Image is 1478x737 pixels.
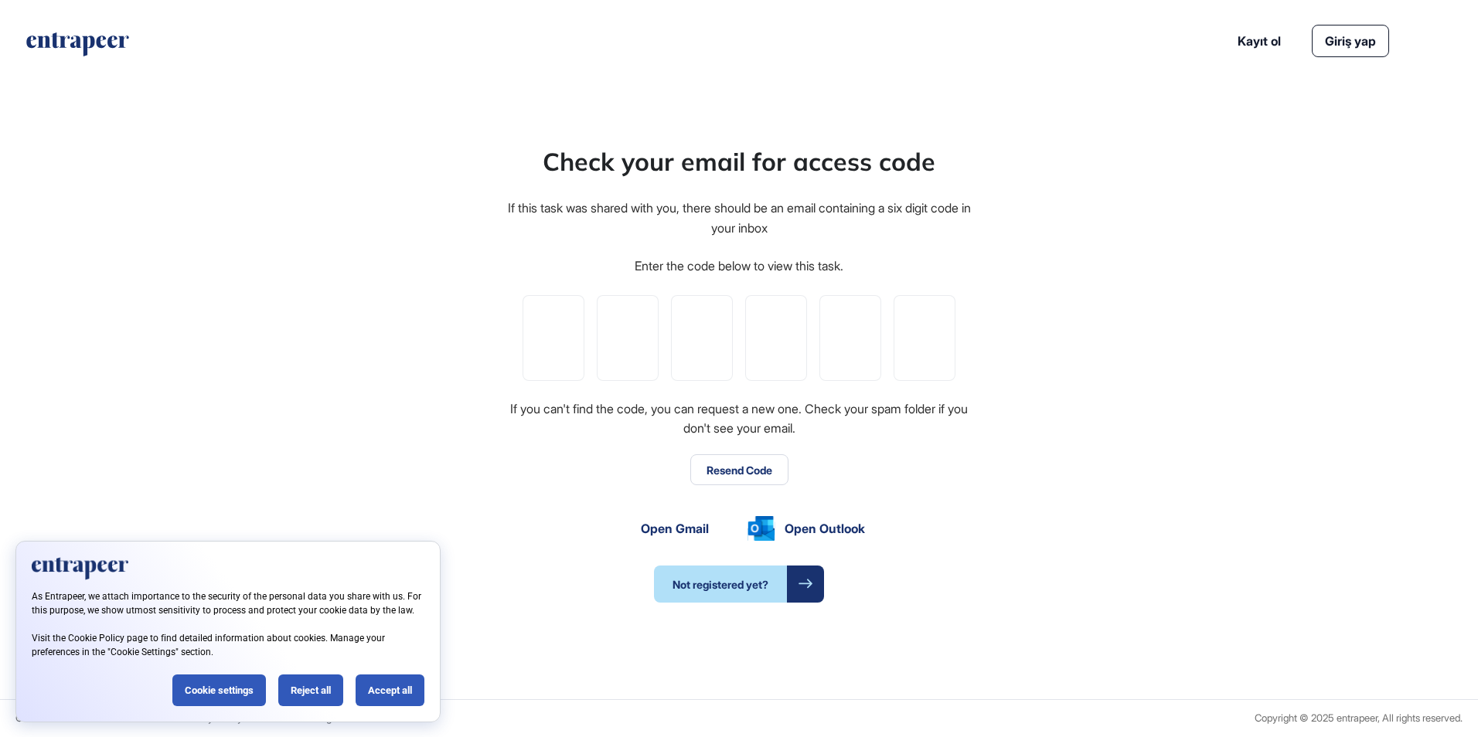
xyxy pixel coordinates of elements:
[506,399,972,439] div: If you can't find the code, you can request a new one. Check your spam folder if you don't see yo...
[748,516,865,541] a: Open Outlook
[654,565,824,603] a: Not registered yet?
[785,519,865,538] span: Open Outlook
[1255,712,1463,724] div: Copyright © 2025 entrapeer, All rights reserved.
[690,454,788,485] button: Resend Code
[613,519,709,538] a: Open Gmail
[506,199,972,238] div: If this task was shared with you, there should be an email containing a six digit code in your inbox
[635,256,843,277] div: Enter the code below to view this task.
[15,712,155,724] a: Commercial Terms & Conditions
[25,32,131,62] a: entrapeer-logo
[641,519,709,538] span: Open Gmail
[654,565,787,603] span: Not registered yet?
[543,143,935,180] div: Check your email for access code
[1312,25,1389,57] a: Giriş yap
[1238,32,1281,50] a: Kayıt ol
